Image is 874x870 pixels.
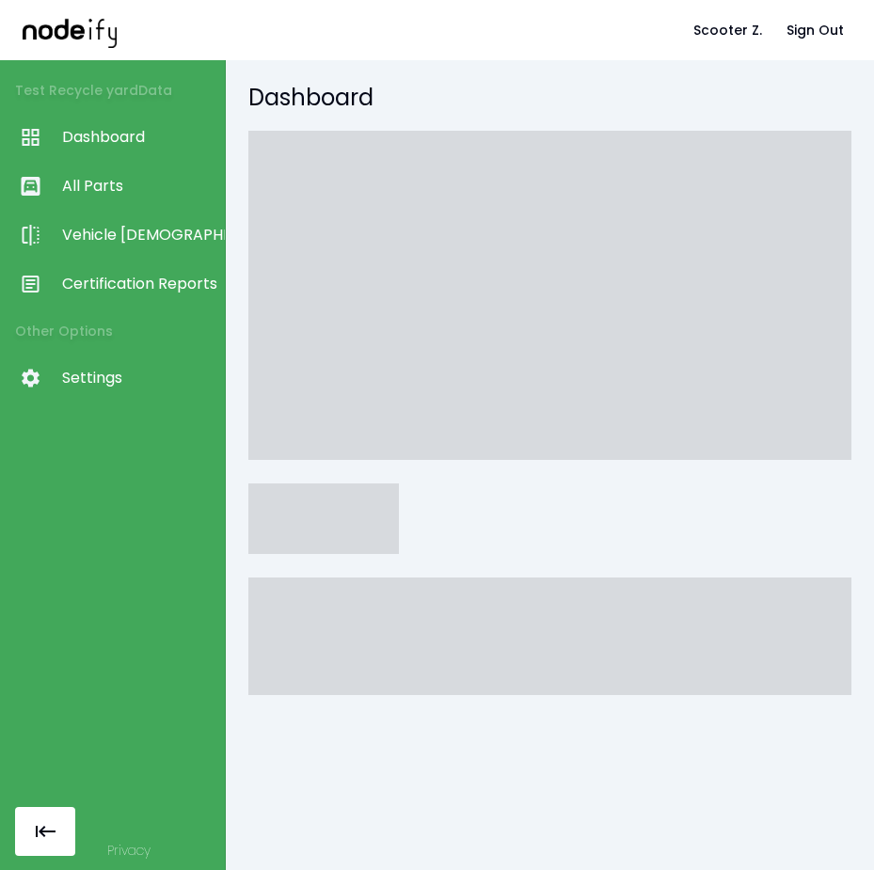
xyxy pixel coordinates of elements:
h5: Dashboard [248,83,851,113]
span: Settings [62,367,215,389]
img: nodeify [23,12,117,47]
button: Sign Out [779,13,851,48]
button: Scooter Z. [686,13,770,48]
span: All Parts [62,175,215,198]
span: Certification Reports [62,273,215,295]
span: Dashboard [62,126,215,149]
a: Privacy [107,841,151,860]
span: Vehicle [DEMOGRAPHIC_DATA] [62,224,215,246]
